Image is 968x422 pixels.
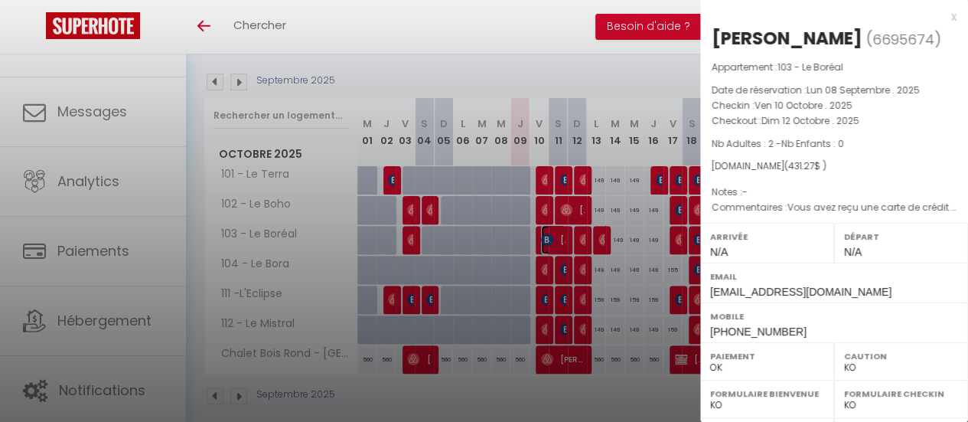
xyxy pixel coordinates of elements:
[784,159,826,172] span: ( $ )
[710,229,824,244] label: Arrivée
[710,246,728,258] span: N/A
[844,229,958,244] label: Départ
[712,200,957,215] p: Commentaires :
[700,8,957,26] div: x
[755,99,852,112] span: Ven 10 Octobre . 2025
[742,185,748,198] span: -
[712,113,957,129] p: Checkout :
[712,159,957,174] div: [DOMAIN_NAME]
[712,83,957,98] p: Date de réservation :
[761,114,859,127] span: Dim 12 Octobre . 2025
[712,185,957,200] p: Notes :
[710,386,824,401] label: Formulaire Bienvenue
[807,83,920,97] span: Lun 08 Septembre . 2025
[788,159,814,172] span: 431.27
[712,137,844,150] span: Nb Adultes : 2 -
[710,269,958,284] label: Email
[710,286,891,298] span: [EMAIL_ADDRESS][DOMAIN_NAME]
[844,348,958,364] label: Caution
[712,98,957,113] p: Checkin :
[710,309,958,324] label: Mobile
[777,61,843,74] span: 103 - Le Boréal
[866,28,941,50] span: ( )
[710,325,807,338] span: [PHONE_NUMBER]
[710,348,824,364] label: Paiement
[712,60,957,75] p: Appartement :
[872,30,934,49] span: 6695674
[844,386,958,401] label: Formulaire Checkin
[712,26,862,51] div: [PERSON_NAME]
[844,246,862,258] span: N/A
[781,137,844,150] span: Nb Enfants : 0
